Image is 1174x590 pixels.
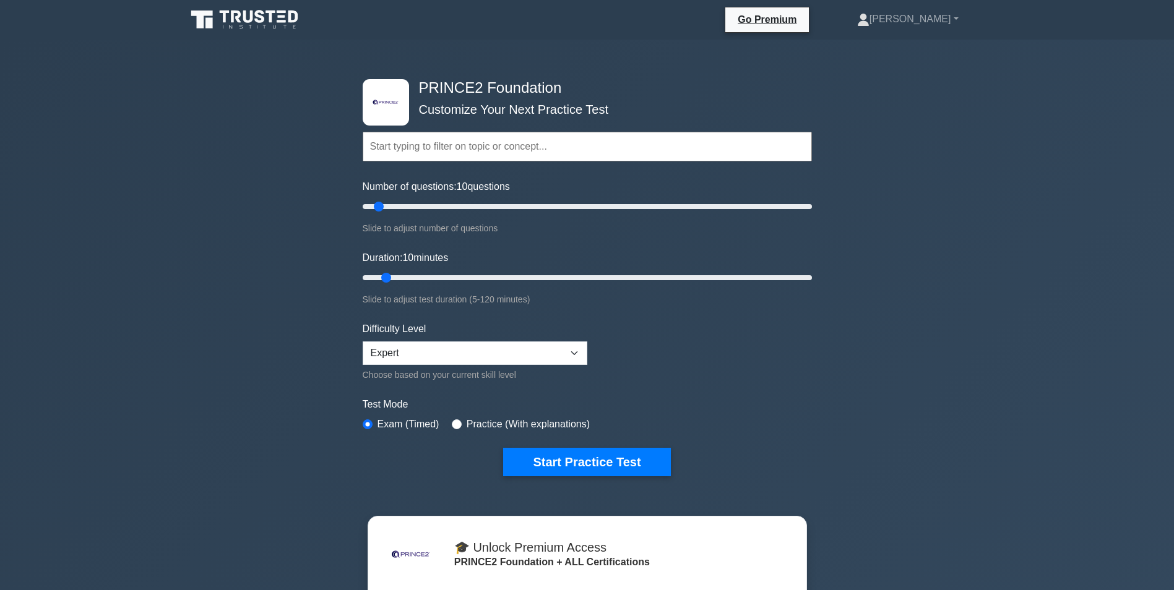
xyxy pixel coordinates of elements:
input: Start typing to filter on topic or concept... [363,132,812,161]
label: Exam (Timed) [378,417,439,432]
div: Slide to adjust test duration (5-120 minutes) [363,292,812,307]
div: Slide to adjust number of questions [363,221,812,236]
a: Go Premium [730,12,804,27]
div: Choose based on your current skill level [363,367,587,382]
span: 10 [402,252,413,263]
label: Practice (With explanations) [467,417,590,432]
button: Start Practice Test [503,448,670,476]
h4: PRINCE2 Foundation [414,79,751,97]
label: Number of questions: questions [363,179,510,194]
a: [PERSON_NAME] [827,7,988,32]
label: Test Mode [363,397,812,412]
label: Duration: minutes [363,250,449,265]
span: 10 [457,181,468,192]
label: Difficulty Level [363,322,426,336]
